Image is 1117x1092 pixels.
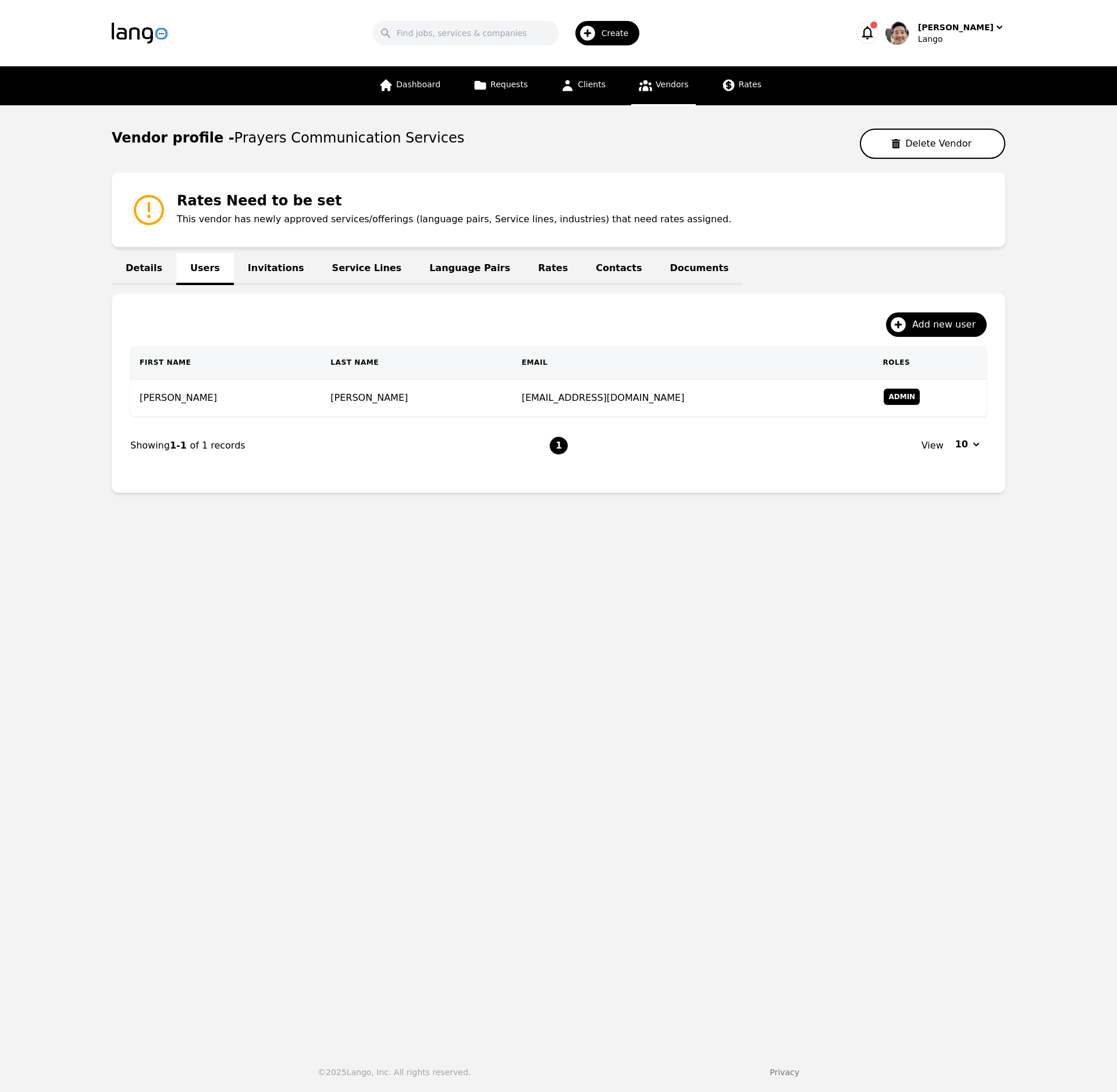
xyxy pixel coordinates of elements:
[955,437,968,451] span: 10
[885,22,1005,45] button: User Profile[PERSON_NAME]Lango
[770,1068,799,1077] a: Privacy
[112,253,176,285] a: Details
[873,346,987,379] th: Roles
[886,312,987,337] button: Add new user
[739,80,762,89] span: Rates
[578,80,606,89] span: Clients
[130,379,321,417] td: [PERSON_NAME]
[524,253,582,285] a: Rates
[860,129,1005,159] button: Delete Vendor
[234,253,318,285] a: Invitations
[177,191,731,210] h4: Rates Need to be set
[234,130,465,146] span: Prayers Communication Services
[885,22,909,45] img: User Profile
[321,379,512,417] td: [PERSON_NAME]
[372,66,447,105] a: Dashboard
[130,346,321,379] th: First Name
[112,130,464,146] h1: Vendor profile -
[130,417,987,474] nav: Page navigation
[559,16,647,50] button: Create
[602,27,637,39] span: Create
[112,23,168,44] img: Logo
[513,379,874,417] td: [EMAIL_ADDRESS][DOMAIN_NAME]
[318,1066,471,1078] div: © 2025 Lango, Inc. All rights reserved.
[177,212,731,226] p: This vendor has newly approved services/offerings (language pairs, Service lines, industries) tha...
[318,253,416,285] a: Service Lines
[631,66,695,105] a: Vendors
[948,435,987,454] button: 10
[513,346,874,379] th: Email
[884,389,920,405] span: Admin
[918,33,1005,45] div: Lango
[912,318,984,332] span: Add new user
[656,80,688,89] span: Vendors
[922,439,944,453] span: View
[582,253,656,285] a: Contacts
[396,80,440,89] span: Dashboard
[415,253,524,285] a: Language Pairs
[170,440,190,451] span: 1-1
[130,439,549,453] div: Showing of 1 records
[321,346,512,379] th: Last Name
[714,66,769,105] a: Rates
[373,21,559,45] input: Find jobs, services & companies
[553,66,613,105] a: Clients
[490,80,528,89] span: Requests
[656,253,742,285] a: Documents
[466,66,535,105] a: Requests
[918,22,994,33] div: [PERSON_NAME]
